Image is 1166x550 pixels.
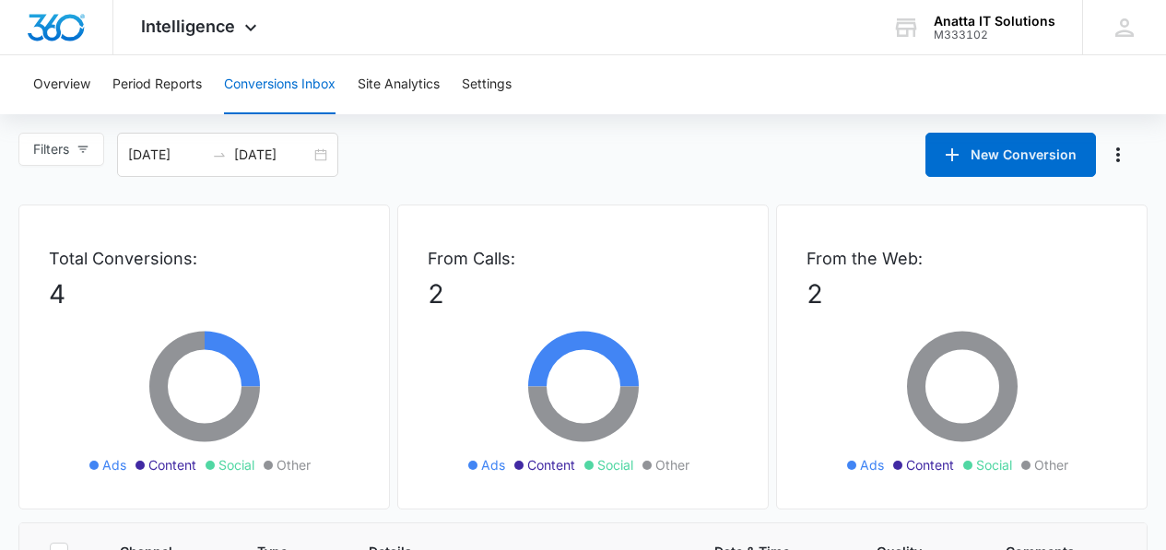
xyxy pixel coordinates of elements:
[277,455,311,474] span: Other
[49,275,359,313] p: 4
[1034,455,1068,474] span: Other
[33,139,69,159] span: Filters
[934,14,1055,29] div: account name
[148,455,196,474] span: Content
[33,55,90,114] button: Overview
[18,133,104,166] button: Filters
[141,17,235,36] span: Intelligence
[49,246,359,271] p: Total Conversions:
[234,145,311,165] input: End date
[112,55,202,114] button: Period Reports
[428,275,738,313] p: 2
[481,455,505,474] span: Ads
[655,455,689,474] span: Other
[807,246,1117,271] p: From the Web:
[976,455,1012,474] span: Social
[462,55,512,114] button: Settings
[527,455,575,474] span: Content
[102,455,126,474] span: Ads
[860,455,884,474] span: Ads
[925,133,1096,177] button: New Conversion
[358,55,440,114] button: Site Analytics
[428,246,738,271] p: From Calls:
[212,147,227,162] span: swap-right
[224,55,336,114] button: Conversions Inbox
[128,145,205,165] input: Start date
[906,455,954,474] span: Content
[212,147,227,162] span: to
[218,455,254,474] span: Social
[597,455,633,474] span: Social
[807,275,1117,313] p: 2
[934,29,1055,41] div: account id
[1103,140,1133,170] button: Manage Numbers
